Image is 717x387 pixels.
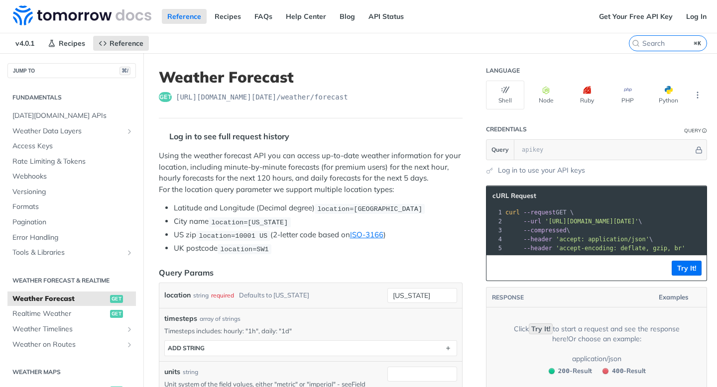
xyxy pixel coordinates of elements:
span: 200 [558,367,570,375]
span: 'accept: application/json' [556,236,649,243]
div: Click to start a request and see the response here! Or choose an example: [502,324,691,344]
span: - Result [612,366,646,376]
a: Versioning [7,185,136,199]
button: Shell [486,81,524,109]
a: Tools & LibrariesShow subpages for Tools & Libraries [7,245,136,260]
div: 5 [486,244,503,253]
a: Recipes [42,36,91,51]
button: Copy to clipboard [491,261,505,276]
span: Versioning [12,187,133,197]
button: More Languages [690,88,705,102]
div: string [183,368,198,377]
div: Language [486,67,520,75]
span: Error Handling [12,233,133,243]
i: Information [702,128,707,133]
span: 200 [549,368,555,374]
span: get [110,310,123,318]
div: ADD string [168,344,205,352]
span: Weather on Routes [12,340,123,350]
span: location=[GEOGRAPHIC_DATA] [317,205,422,212]
button: RESPONSE [491,292,524,302]
div: 1 [486,208,503,217]
a: Weather Data LayersShow subpages for Weather Data Layers [7,124,136,139]
div: 2 [486,217,503,226]
button: Show subpages for Tools & Libraries [125,249,133,257]
span: timesteps [164,313,197,324]
div: 4 [486,235,503,244]
span: curl [505,209,520,216]
span: location=SW1 [220,245,268,253]
a: Error Handling [7,230,136,245]
button: 400400-Result [597,366,649,376]
input: apikey [517,140,694,160]
a: Weather TimelinesShow subpages for Weather Timelines [7,322,136,337]
span: - Result [558,366,592,376]
span: --header [523,236,552,243]
a: Rate Limiting & Tokens [7,154,136,169]
button: cURL Request [489,191,547,201]
span: ⌘/ [119,67,130,75]
a: Blog [334,9,360,24]
button: JUMP TO⌘/ [7,63,136,78]
button: Python [649,81,688,109]
a: FAQs [249,9,278,24]
span: location=10001 US [199,232,267,239]
span: Weather Forecast [12,294,108,304]
li: US zip (2-letter code based on ) [174,229,463,241]
div: application/json [572,354,621,364]
div: array of strings [200,314,240,323]
div: QueryInformation [684,127,707,134]
span: --compressed [523,227,567,234]
a: Get Your Free API Key [594,9,678,24]
a: Weather Forecastget [7,291,136,306]
span: get [110,295,123,303]
li: UK postcode [174,243,463,254]
div: Defaults to [US_STATE] [239,288,309,302]
span: Tools & Libraries [12,248,123,258]
a: Realtime Weatherget [7,306,136,321]
a: Webhooks [7,169,136,184]
button: Hide [694,145,704,155]
h2: Weather Forecast & realtime [7,276,136,285]
a: Access Keys [7,139,136,154]
span: \ [505,236,653,243]
span: Rate Limiting & Tokens [12,157,133,167]
button: Try It! [672,261,702,276]
p: Timesteps includes: hourly: "1h", daily: "1d" [164,326,457,335]
div: 3 [486,226,503,235]
span: --request [523,209,556,216]
svg: More ellipsis [693,91,702,99]
svg: Search [632,39,640,47]
li: Latitude and Longitude (Decimal degree) [174,202,463,214]
button: Node [527,81,565,109]
a: Reference [162,9,207,24]
div: Query Params [159,267,214,279]
div: required [211,288,234,302]
button: Query [486,140,514,160]
button: PHP [608,81,647,109]
code: Try It! [529,323,553,334]
span: \ [505,218,642,225]
button: Show subpages for Weather Data Layers [125,127,133,135]
div: Log in to see full request history [159,130,289,142]
button: 200200-Result [544,366,596,376]
kbd: ⌘K [692,38,704,48]
a: Pagination [7,215,136,230]
div: string [193,288,209,302]
div: Query [684,127,701,134]
span: Pagination [12,217,133,227]
span: Formats [12,202,133,212]
label: location [164,288,191,302]
a: Log In [681,9,712,24]
a: Help Center [280,9,332,24]
div: Credentials [486,125,527,133]
a: Formats [7,199,136,214]
span: https://api.tomorrow.io/v4/weather/forecast [176,92,348,102]
li: City name [174,216,463,227]
span: [DATE][DOMAIN_NAME] APIs [12,111,133,121]
span: location=[US_STATE] [211,218,288,226]
span: Realtime Weather [12,309,108,319]
label: units [164,367,180,377]
span: '[URL][DOMAIN_NAME][DATE]' [545,218,638,225]
span: --url [523,218,541,225]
